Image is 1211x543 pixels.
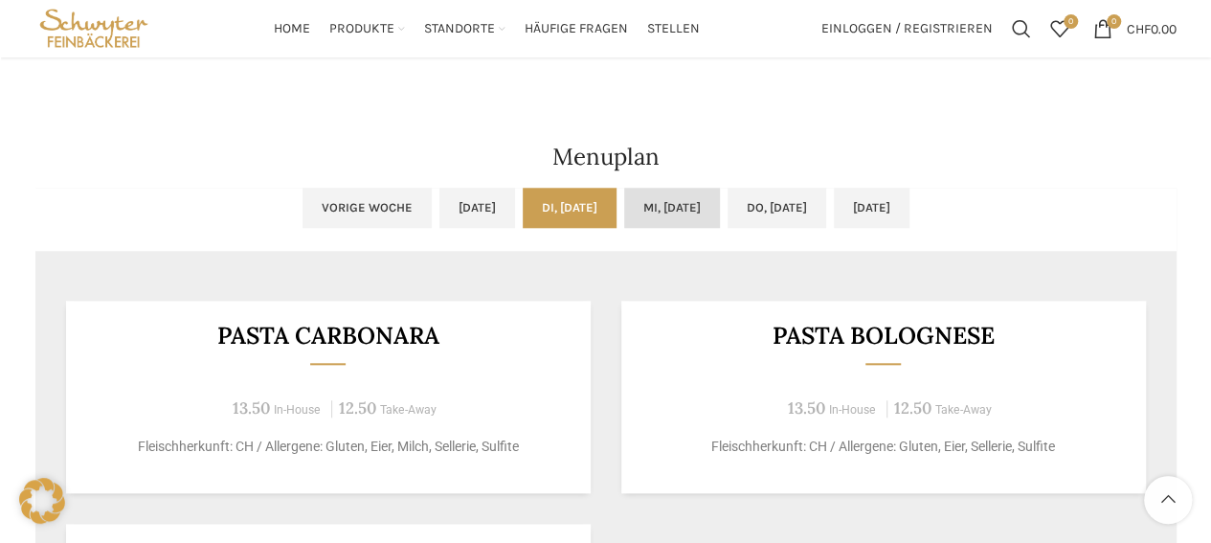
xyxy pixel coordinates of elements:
a: Site logo [35,19,153,35]
span: Home [274,20,310,38]
a: Di, [DATE] [523,188,617,228]
span: Häufige Fragen [525,20,628,38]
a: Scroll to top button [1144,476,1192,524]
div: Main navigation [162,10,811,48]
a: [DATE] [439,188,515,228]
span: 12.50 [339,397,376,419]
span: Take-Away [380,403,437,417]
span: 0 [1064,14,1078,29]
bdi: 0.00 [1127,20,1177,36]
a: Suchen [1002,10,1041,48]
span: Einloggen / Registrieren [821,22,993,35]
a: Einloggen / Registrieren [812,10,1002,48]
span: Stellen [647,20,700,38]
span: In-House [829,403,876,417]
a: Vorige Woche [303,188,432,228]
a: [DATE] [834,188,909,228]
span: 13.50 [788,397,825,419]
div: Meine Wunschliste [1041,10,1079,48]
span: In-House [274,403,321,417]
span: 13.50 [233,397,270,419]
a: Häufige Fragen [525,10,628,48]
span: CHF [1127,20,1151,36]
h2: Menuplan [35,146,1177,169]
a: Stellen [647,10,700,48]
a: Standorte [424,10,505,48]
span: 0 [1107,14,1121,29]
span: Produkte [329,20,394,38]
a: Mi, [DATE] [624,188,720,228]
p: Fleischherkunft: CH / Allergene: Gluten, Eier, Sellerie, Sulfite [644,437,1122,457]
h3: Pasta Carbonara [89,324,567,348]
a: Produkte [329,10,405,48]
a: 0 CHF0.00 [1084,10,1186,48]
span: Standorte [424,20,495,38]
span: 12.50 [894,397,931,419]
a: Do, [DATE] [728,188,826,228]
p: Fleischherkunft: CH / Allergene: Gluten, Eier, Milch, Sellerie, Sulfite [89,437,567,457]
a: 0 [1041,10,1079,48]
h3: Pasta Bolognese [644,324,1122,348]
span: Take-Away [935,403,992,417]
a: Home [274,10,310,48]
